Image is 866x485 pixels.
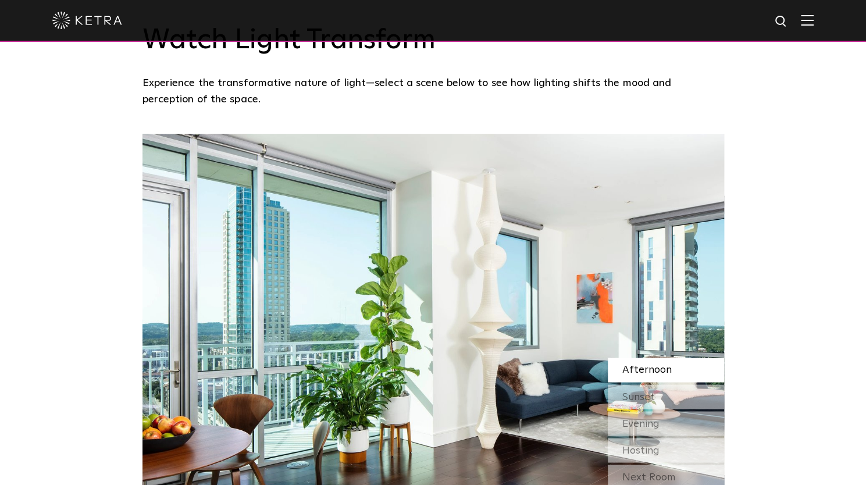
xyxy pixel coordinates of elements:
span: Hosting [622,445,660,455]
img: Hamburger%20Nav.svg [801,15,814,26]
span: Evening [622,418,660,429]
span: Afternoon [622,365,672,375]
p: Experience the transformative nature of light—select a scene below to see how lighting shifts the... [142,75,718,108]
span: Sunset [622,391,655,402]
img: search icon [774,15,789,29]
img: ketra-logo-2019-white [52,12,122,29]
